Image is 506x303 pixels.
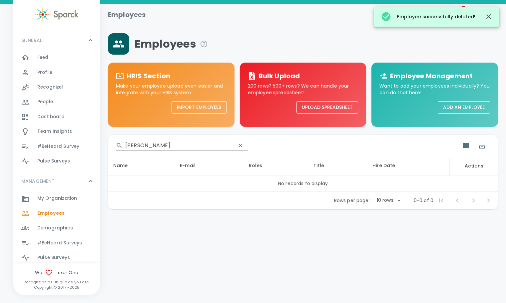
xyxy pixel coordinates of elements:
span: Employees [37,210,65,217]
a: People [13,95,100,109]
span: My Organization [37,195,77,202]
div: Hire Date [372,161,445,169]
span: People [37,99,53,105]
svg: Search [116,142,123,149]
span: Team Insights [37,128,72,135]
a: Feed [13,50,100,65]
a: Recognize! [13,80,100,95]
button: Show Columns [458,138,474,153]
button: Import Employees [172,101,227,114]
span: Recognize! [37,84,63,91]
span: Profile [37,69,52,76]
span: Dashboard [37,114,65,120]
a: Profile [13,65,100,80]
a: Dashboard [13,110,100,124]
svg: clear [237,142,244,149]
span: #BeHeard Surveys [37,240,82,246]
p: Want to add your employees individually? You can do that here! [379,83,490,96]
button: Clear Search [233,138,248,153]
div: Name [113,161,169,169]
a: Pulse Surveys [13,154,100,168]
span: #BeHeard Survey [37,143,79,150]
p: Make your employee upload even easier and integrate with your HRIS system. [116,83,227,96]
p: Rows per page: [334,197,370,204]
span: Employees [135,37,208,51]
button: Upload Spreadsheet [296,101,358,114]
span: Previous Page [449,192,465,208]
span: Last Page [481,192,497,208]
span: Pulse Surveys [37,254,70,261]
p: GENERAL [21,37,42,44]
p: 200 rows? 500+ rows? We can handle your employee spreadsheet! [248,83,358,96]
div: GENERAL [13,30,100,50]
img: Sparck logo [35,7,78,22]
p: 0-0 of 0 [414,197,433,204]
div: Roles [249,161,303,169]
a: Employees [13,206,100,221]
a: Pulse Surveys [13,250,100,265]
button: Add an Employee [438,101,490,114]
span: Demographics [37,225,73,231]
td: No records to display [108,175,498,192]
a: Sparck logo [13,7,100,22]
h6: Bulk Upload [258,71,300,81]
span: Next Page [465,192,481,208]
p: MANAGEMENT [21,178,55,184]
a: #BeHeard Survey [13,139,100,154]
h1: Employees [108,9,146,20]
h6: HRIS Section [127,71,170,81]
p: Copyright © 2017 - 2025 [13,285,100,290]
div: E-mail [180,161,238,169]
a: Demographics [13,221,100,235]
div: GENERAL [13,50,100,171]
a: #BeHeard Surveys [13,236,100,250]
input: Search [125,140,231,151]
div: 10 rows [375,197,395,203]
div: Employee successfully deleted! [381,9,475,25]
a: My Organization [13,191,100,206]
a: Team Insights [13,124,100,139]
span: We Luxer One [13,269,100,277]
p: Recognition as unique as you are! [13,279,100,285]
h6: Employee Management [390,71,473,81]
span: Pulse Surveys [37,158,70,164]
button: Export [474,138,490,153]
span: Feed [37,54,49,61]
div: Title [313,161,362,169]
div: MANAGEMENT [13,171,100,191]
span: First Page [433,192,449,208]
